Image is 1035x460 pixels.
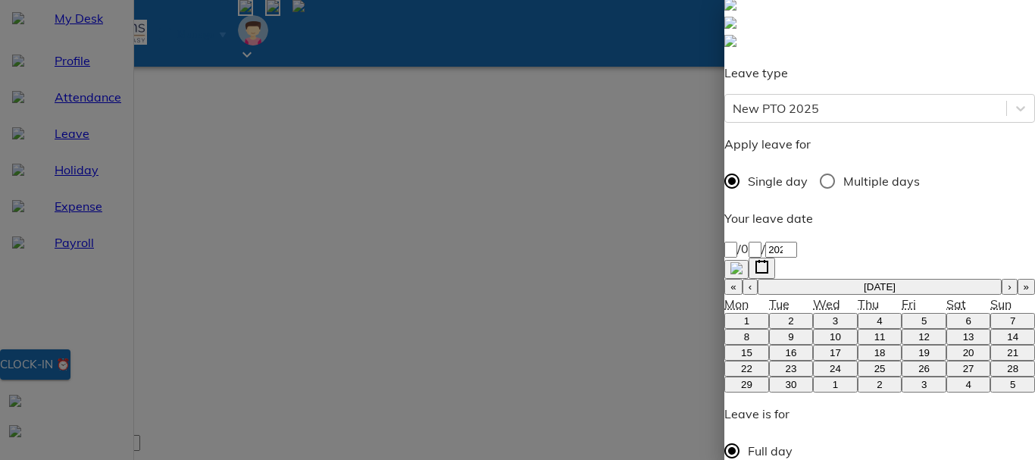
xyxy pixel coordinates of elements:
[741,347,752,358] abbr: September 15, 2025
[741,363,752,374] abbr: September 22, 2025
[858,313,902,329] button: September 4, 2025
[1010,315,1015,327] abbr: September 7, 2025
[858,329,902,345] button: September 11, 2025
[813,345,858,361] button: September 17, 2025
[921,379,927,390] abbr: October 3, 2025
[724,377,769,393] button: September 29, 2025
[1007,331,1018,343] abbr: September 14, 2025
[769,329,814,345] button: September 9, 2025
[765,242,797,258] input: ----
[963,347,974,358] abbr: September 20, 2025
[921,315,927,327] abbr: September 5, 2025
[874,347,886,358] abbr: September 18, 2025
[858,296,879,311] abbr: Thursday
[769,361,814,377] button: September 23, 2025
[877,379,882,390] abbr: October 2, 2025
[946,377,991,393] button: October 4, 2025
[990,329,1035,345] button: September 14, 2025
[990,296,1012,311] abbr: Sunday
[737,241,741,256] span: /
[813,361,858,377] button: September 24, 2025
[744,331,749,343] abbr: September 8, 2025
[748,442,793,460] span: Full day
[874,363,886,374] abbr: September 25, 2025
[741,379,752,390] abbr: September 29, 2025
[813,313,858,329] button: September 3, 2025
[724,35,736,47] img: defaultEmp.0e2b4d71.svg
[724,64,1035,82] p: Leave type
[843,172,920,190] span: Multiple days
[813,377,858,393] button: October 1, 2025
[946,329,991,345] button: September 13, 2025
[858,377,902,393] button: October 2, 2025
[1007,347,1018,358] abbr: September 21, 2025
[1018,279,1035,295] button: »
[830,363,841,374] abbr: September 24, 2025
[724,211,813,226] span: Your leave date
[724,279,742,295] button: «
[741,241,749,256] span: 0
[830,347,841,358] abbr: September 17, 2025
[724,313,769,329] button: September 1, 2025
[833,379,838,390] abbr: October 1, 2025
[902,377,946,393] button: October 3, 2025
[858,361,902,377] button: September 25, 2025
[733,99,819,117] div: New PTO 2025
[786,379,797,390] abbr: September 30, 2025
[877,315,882,327] abbr: September 4, 2025
[724,345,769,361] button: September 15, 2025
[965,379,971,390] abbr: October 4, 2025
[724,405,806,423] p: Leave is for
[1007,363,1018,374] abbr: September 28, 2025
[902,296,916,311] abbr: Friday
[769,296,790,311] abbr: Tuesday
[963,363,974,374] abbr: September 27, 2025
[858,345,902,361] button: September 18, 2025
[902,345,946,361] button: September 19, 2025
[990,313,1035,329] button: September 7, 2025
[748,172,808,190] span: Single day
[946,345,991,361] button: September 20, 2025
[758,279,1002,295] button: [DATE]
[730,262,743,274] img: clearIcon.00697547.svg
[902,329,946,345] button: September 12, 2025
[990,377,1035,393] button: October 5, 2025
[761,241,765,256] span: /
[749,242,761,258] input: --
[724,361,769,377] button: September 22, 2025
[963,331,974,343] abbr: September 13, 2025
[946,313,991,329] button: September 6, 2025
[965,315,971,327] abbr: September 6, 2025
[833,315,838,327] abbr: September 3, 2025
[724,242,737,258] input: --
[918,347,930,358] abbr: September 19, 2025
[769,313,814,329] button: September 2, 2025
[769,377,814,393] button: September 30, 2025
[743,279,758,295] button: ‹
[918,331,930,343] abbr: September 12, 2025
[813,296,840,311] abbr: Wednesday
[874,331,886,343] abbr: September 11, 2025
[724,165,1035,197] div: daytype
[830,331,841,343] abbr: September 10, 2025
[724,33,1035,52] a: Chetan Ghutake
[724,296,749,311] abbr: Monday
[744,315,749,327] abbr: September 1, 2025
[788,331,793,343] abbr: September 9, 2025
[724,17,736,29] img: defaultEmp.0e2b4d71.svg
[724,15,1035,33] a: Soumya Naidu
[1002,279,1017,295] button: ›
[990,345,1035,361] button: September 21, 2025
[902,361,946,377] button: September 26, 2025
[902,313,946,329] button: September 5, 2025
[813,329,858,345] button: September 10, 2025
[724,136,811,152] span: Apply leave for
[1010,379,1015,390] abbr: October 5, 2025
[786,363,797,374] abbr: September 23, 2025
[788,315,793,327] abbr: September 2, 2025
[946,361,991,377] button: September 27, 2025
[769,345,814,361] button: September 16, 2025
[786,347,797,358] abbr: September 16, 2025
[990,361,1035,377] button: September 28, 2025
[918,363,930,374] abbr: September 26, 2025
